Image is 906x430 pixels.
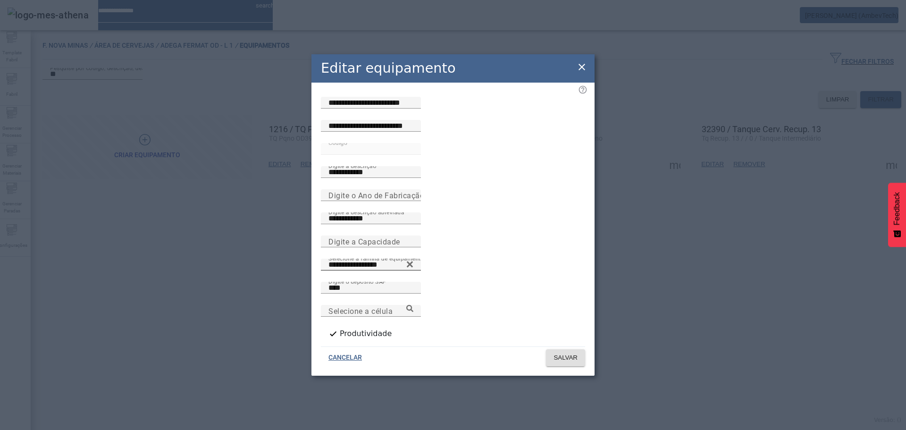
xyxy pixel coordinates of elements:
mat-label: Digite a Capacidade [328,237,400,246]
button: CANCELAR [321,349,369,366]
h2: Editar equipamento [321,58,456,78]
button: Feedback - Mostrar pesquisa [888,183,906,247]
input: Number [328,259,413,270]
mat-label: Selecione a célula [328,306,393,315]
label: Produtividade [338,328,392,339]
mat-label: Selecione a família de equipamento [328,255,424,261]
mat-label: Digite o depósito SAP [328,278,386,285]
mat-label: Digite a descrição [328,162,376,169]
button: SALVAR [546,349,585,366]
mat-label: Digite a descrição abreviada [328,209,404,215]
span: CANCELAR [328,353,362,363]
span: SALVAR [554,353,578,363]
span: Feedback [893,192,901,225]
mat-label: Código [328,139,347,146]
mat-label: Digite o Ano de Fabricação [328,191,424,200]
input: Number [328,305,413,317]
